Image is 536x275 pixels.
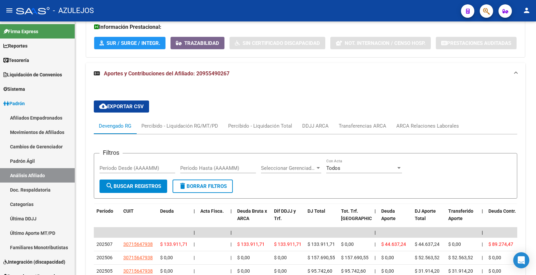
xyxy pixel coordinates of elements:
span: Buscar Registros [106,183,161,189]
h3: Filtros [99,148,123,157]
span: Deuda Bruta x ARCA [237,208,267,221]
span: Deuda [160,208,174,214]
span: | [482,268,483,274]
span: $ 157.690,55 [341,255,368,260]
span: | [230,268,231,274]
span: | [482,230,483,235]
span: $ 95.742,60 [341,268,366,274]
span: $ 31.914,20 [448,268,473,274]
span: Dif DDJJ y Trf. [274,208,296,221]
span: Aportes y Contribuciones del Afiliado: 20955490267 [104,70,229,77]
mat-icon: menu [5,6,13,14]
button: Trazabilidad [171,37,224,49]
span: $ 0,00 [341,242,354,247]
span: Borrar Filtros [179,183,227,189]
span: DJ Total [308,208,325,214]
span: Firma Express [3,28,38,35]
button: Sin Certificado Discapacidad [229,37,325,49]
span: Liquidación de Convenios [3,71,62,78]
button: SUR / SURGE / INTEGR. [94,37,165,49]
button: Prestaciones Auditadas [436,37,517,49]
button: Exportar CSV [94,100,149,113]
span: 30715647938 [123,268,153,274]
span: - AZULEJOS [53,3,94,18]
span: | [375,242,376,247]
span: | [194,230,195,235]
datatable-header-cell: Acta Fisca. [198,204,228,233]
datatable-header-cell: Período [94,204,121,233]
span: SUR / SURGE / INTEGR. [107,40,160,46]
span: | [230,208,232,214]
span: | [230,242,231,247]
datatable-header-cell: Deuda Bruta x ARCA [234,204,271,233]
span: $ 52.563,52 [415,255,440,260]
datatable-header-cell: DJ Total [305,204,338,233]
button: Borrar Filtros [173,180,233,193]
span: CUIT [123,208,134,214]
span: $ 157.690,55 [308,255,335,260]
span: $ 0,00 [381,268,394,274]
datatable-header-cell: DJ Aporte Total [412,204,446,233]
mat-icon: cloud_download [99,102,107,110]
span: $ 44.637,24 [381,242,406,247]
span: $ 133.911,71 [274,242,301,247]
datatable-header-cell: | [372,204,379,233]
span: Tot. Trf. [GEOGRAPHIC_DATA] [341,208,387,221]
button: Buscar Registros [99,180,167,193]
span: $ 0,00 [488,268,501,274]
span: 202507 [96,242,113,247]
span: DJ Aporte Total [415,208,436,221]
div: Open Intercom Messenger [513,252,529,268]
span: | [194,208,195,214]
span: Not. Internacion / Censo Hosp. [345,40,425,46]
span: $ 0,00 [448,242,461,247]
span: $ 0,00 [160,268,173,274]
mat-icon: delete [179,182,187,190]
span: | [375,268,376,274]
span: Seleccionar Gerenciador [261,165,315,171]
h3: Información Prestacional: [94,22,517,32]
datatable-header-cell: Transferido Aporte [446,204,479,233]
datatable-header-cell: Deuda Contr. [486,204,519,233]
span: Reportes [3,42,27,50]
span: Integración (discapacidad) [3,258,65,266]
span: $ 133.911,71 [308,242,335,247]
span: Trazabilidad [184,40,219,46]
span: | [194,242,195,247]
span: $ 0,00 [237,255,250,260]
span: $ 52.563,52 [448,255,473,260]
span: | [482,255,483,260]
datatable-header-cell: Dif DDJJ y Trf. [271,204,305,233]
span: | [230,255,231,260]
span: $ 0,00 [274,268,287,274]
span: $ 133.911,71 [160,242,188,247]
span: Deuda Contr. [488,208,516,214]
datatable-header-cell: | [479,204,486,233]
div: Devengado RG [99,122,131,130]
span: 202505 [96,268,113,274]
span: Exportar CSV [99,104,144,110]
span: $ 89.274,47 [488,242,513,247]
datatable-header-cell: Deuda Aporte [379,204,412,233]
span: Sistema [3,85,25,93]
span: Todos [326,165,340,171]
div: Percibido - Liquidación RG/MT/PD [141,122,218,130]
span: | [194,268,195,274]
span: $ 44.637,24 [415,242,440,247]
div: Transferencias ARCA [339,122,386,130]
datatable-header-cell: Tot. Trf. Bruto [338,204,372,233]
datatable-header-cell: Deuda [157,204,191,233]
datatable-header-cell: | [191,204,198,233]
div: Percibido - Liquidación Total [228,122,292,130]
datatable-header-cell: CUIT [121,204,157,233]
span: 202506 [96,255,113,260]
span: $ 0,00 [237,268,250,274]
span: | [375,255,376,260]
span: | [482,242,483,247]
mat-icon: person [523,6,531,14]
span: Sin Certificado Discapacidad [243,40,320,46]
span: Período [96,208,113,214]
mat-expansion-panel-header: Aportes y Contribuciones del Afiliado: 20955490267 [86,63,525,84]
span: $ 0,00 [488,255,501,260]
span: Tesorería [3,57,29,64]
